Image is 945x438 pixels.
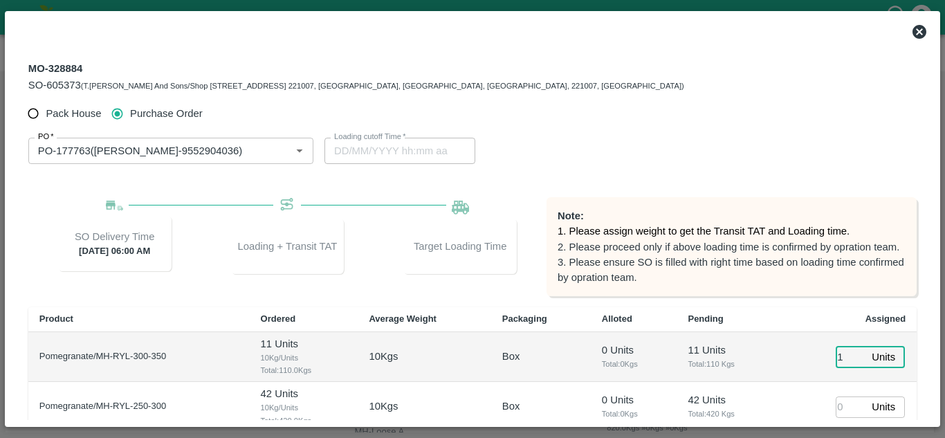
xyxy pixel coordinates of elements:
[261,414,347,427] span: Total: 420.0 Kgs
[872,349,895,365] p: Units
[46,106,101,121] span: Pack House
[28,332,250,382] td: Pomegranate/MH-RYL-300-350
[452,197,469,214] img: Loading
[261,401,347,414] span: 10 Kg/Units
[369,399,398,414] p: 10 Kgs
[602,343,666,358] p: 0 Units
[688,343,768,358] p: 11 Units
[414,239,507,254] p: Target Loading Time
[261,364,347,376] span: Total: 110.0 Kgs
[502,349,520,364] p: Box
[558,223,906,239] p: 1. Please assign weight to get the Transit TAT and Loading time.
[558,239,906,255] p: 2. Please proceed only if above loading time is confirmed by opration team.
[872,399,895,414] p: Units
[28,60,684,93] div: MO-328884
[334,131,406,143] label: Loading cutoff Time
[279,197,296,215] img: Transit
[602,358,666,370] span: Total: 0 Kgs
[28,77,684,93] div: (T.[PERSON_NAME] And Sons/Shop [STREET_ADDRESS] 221007, [GEOGRAPHIC_DATA], [GEOGRAPHIC_DATA], [GE...
[58,216,172,271] div: [DATE] 06:00 AM
[558,210,584,221] b: Note:
[28,80,81,91] span: SO-605373
[865,313,906,324] b: Assigned
[502,399,520,414] p: Box
[261,313,296,324] b: Ordered
[39,313,73,324] b: Product
[369,313,437,324] b: Average Weight
[688,358,768,370] span: Total: 110 Kgs
[28,382,250,432] td: Pomegranate/MH-RYL-250-300
[836,346,866,367] input: 0
[261,352,347,364] span: 10 Kg/Units
[688,392,768,408] p: 42 Units
[237,239,337,254] p: Loading + Transit TAT
[502,313,547,324] b: Packaging
[602,408,666,420] span: Total: 0 Kgs
[291,142,309,160] button: Open
[75,229,154,244] p: SO Delivery Time
[38,131,54,143] label: PO
[836,396,866,418] input: 0
[324,138,466,164] input: Choose date
[33,142,268,160] input: Select PO
[130,106,203,121] span: Purchase Order
[106,201,123,211] img: Delivery
[261,336,347,352] p: 11 Units
[261,386,347,401] p: 42 Units
[602,313,632,324] b: Alloted
[558,255,906,286] p: 3. Please ensure SO is filled with right time based on loading time confirmed by opration team.
[688,408,768,420] span: Total: 420 Kgs
[602,392,666,408] p: 0 Units
[369,349,398,364] p: 10 Kgs
[688,313,723,324] b: Pending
